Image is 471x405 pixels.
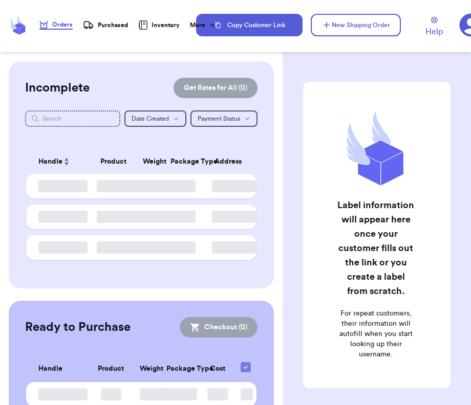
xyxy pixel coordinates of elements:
[174,78,258,98] button: Get Rates for All (0)
[83,20,128,30] a: Purchased
[190,20,218,30] div: More
[164,149,206,174] th: Package Type
[39,20,73,30] a: Orders
[425,17,443,38] a: Help
[337,198,414,298] h2: Label information will appear here once your customer fills out the link or you create a label fr...
[124,110,186,127] button: Date Created
[206,149,256,174] th: Address
[39,20,73,29] div: Orders
[196,14,303,36] button: Copy Customer Link
[180,317,258,337] button: Checkout (0)
[198,116,240,122] span: Payment Status
[134,356,161,382] th: Weight
[91,149,137,174] th: Product
[62,155,71,168] button: Sort ascending
[160,356,201,382] th: Package Type
[25,80,90,96] h2: Incomplete
[25,110,121,127] input: Search
[38,364,62,374] span: Handle
[38,156,62,167] span: Handle
[311,14,401,36] button: New Shipping Order
[25,319,131,335] h2: Ready to Purchase
[89,356,134,382] th: Product
[132,116,169,122] span: Date Created
[425,26,443,38] span: Help
[138,20,180,30] a: Inventory
[201,356,234,382] th: Cost
[337,308,414,359] p: For repeat customers, their information will autofill when you start looking up their username.
[137,149,164,174] th: Weight
[190,110,258,127] button: Payment Status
